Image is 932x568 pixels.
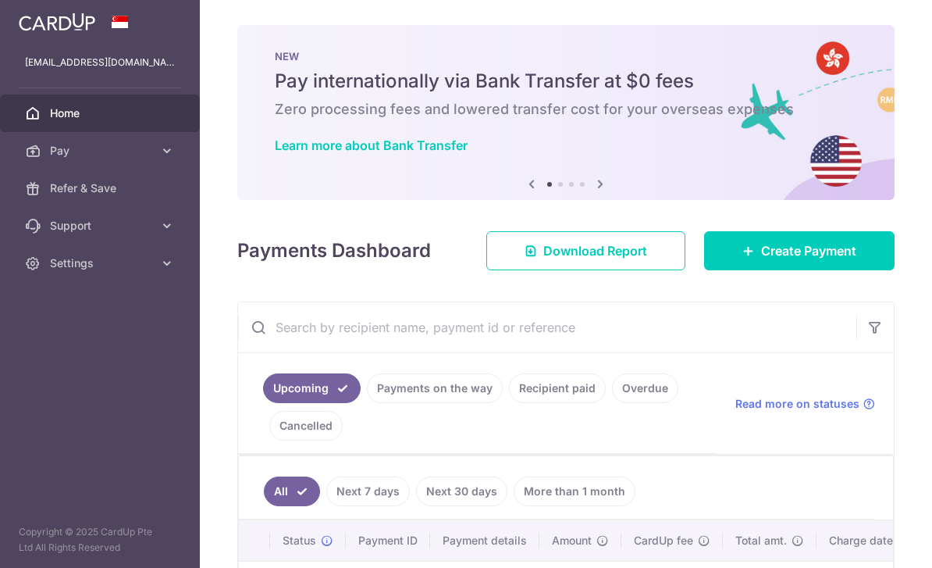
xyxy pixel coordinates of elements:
span: Charge date [829,533,893,548]
a: Overdue [612,373,678,403]
p: [EMAIL_ADDRESS][DOMAIN_NAME] [25,55,175,70]
span: Amount [552,533,592,548]
span: Status [283,533,316,548]
th: Payment details [430,520,539,561]
a: Download Report [486,231,685,270]
img: Bank transfer banner [237,25,895,200]
a: Read more on statuses [735,396,875,412]
span: Create Payment [761,241,856,260]
p: NEW [275,50,857,63]
a: Create Payment [704,231,895,270]
a: Payments on the way [367,373,503,403]
span: Home [50,105,153,121]
span: Read more on statuses [735,396,859,412]
a: Learn more about Bank Transfer [275,138,468,153]
span: Pay [50,143,153,159]
span: Settings [50,255,153,271]
h5: Pay internationally via Bank Transfer at $0 fees [275,69,857,94]
input: Search by recipient name, payment id or reference [238,302,856,352]
h4: Payments Dashboard [237,237,431,265]
h6: Zero processing fees and lowered transfer cost for your overseas expenses [275,100,857,119]
img: CardUp [19,13,95,31]
span: CardUp fee [634,533,693,548]
span: Download Report [543,241,647,260]
span: Total amt. [735,533,787,548]
a: Next 30 days [416,477,507,506]
a: More than 1 month [514,477,635,506]
a: Upcoming [263,373,361,403]
a: All [264,477,320,506]
a: Next 7 days [326,477,410,506]
span: Support [50,218,153,234]
a: Recipient paid [509,373,606,403]
a: Cancelled [269,411,343,441]
th: Payment ID [346,520,430,561]
span: Refer & Save [50,180,153,196]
